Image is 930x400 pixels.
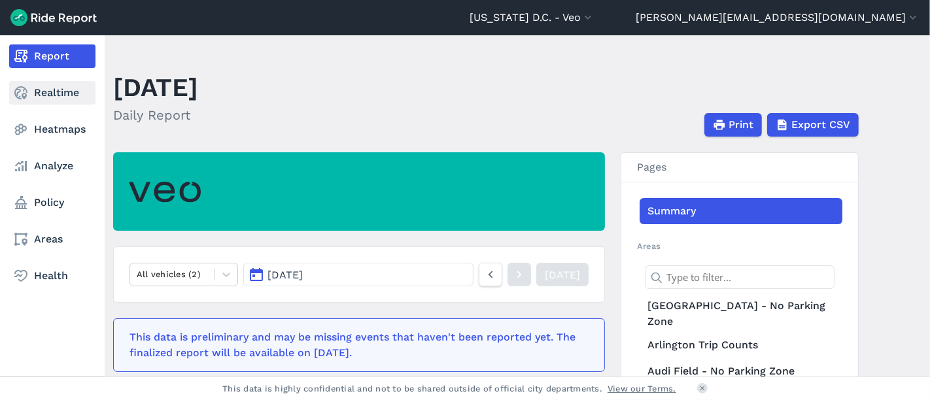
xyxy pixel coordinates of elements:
a: Health [9,264,95,288]
a: Arlington Trip Counts [640,332,842,358]
img: Veo [129,174,201,210]
button: Print [704,113,762,137]
h2: Daily Report [113,105,198,125]
h1: [DATE] [113,69,198,105]
button: [DATE] [243,263,474,286]
a: Policy [9,191,95,214]
button: [PERSON_NAME][EMAIL_ADDRESS][DOMAIN_NAME] [636,10,920,25]
a: [GEOGRAPHIC_DATA] - No Parking Zone [640,295,842,332]
span: [DATE] [267,269,303,281]
input: Type to filter... [645,265,835,289]
a: Analyze [9,154,95,178]
a: Audi Field - No Parking Zone [640,358,842,384]
div: This data is preliminary and may be missing events that haven't been reported yet. The finalized ... [129,329,581,361]
a: Realtime [9,81,95,105]
a: Heatmaps [9,118,95,141]
h3: Pages [621,153,858,182]
img: Ride Report [10,9,97,26]
button: Export CSV [767,113,859,137]
button: [US_STATE] D.C. - Veo [470,10,594,25]
a: Report [9,44,95,68]
span: Export CSV [791,117,850,133]
a: Areas [9,227,95,251]
h2: Areas [637,240,842,252]
span: Print [729,117,753,133]
a: [DATE] [536,263,589,286]
a: Summary [640,198,842,224]
a: View our Terms. [608,382,676,395]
